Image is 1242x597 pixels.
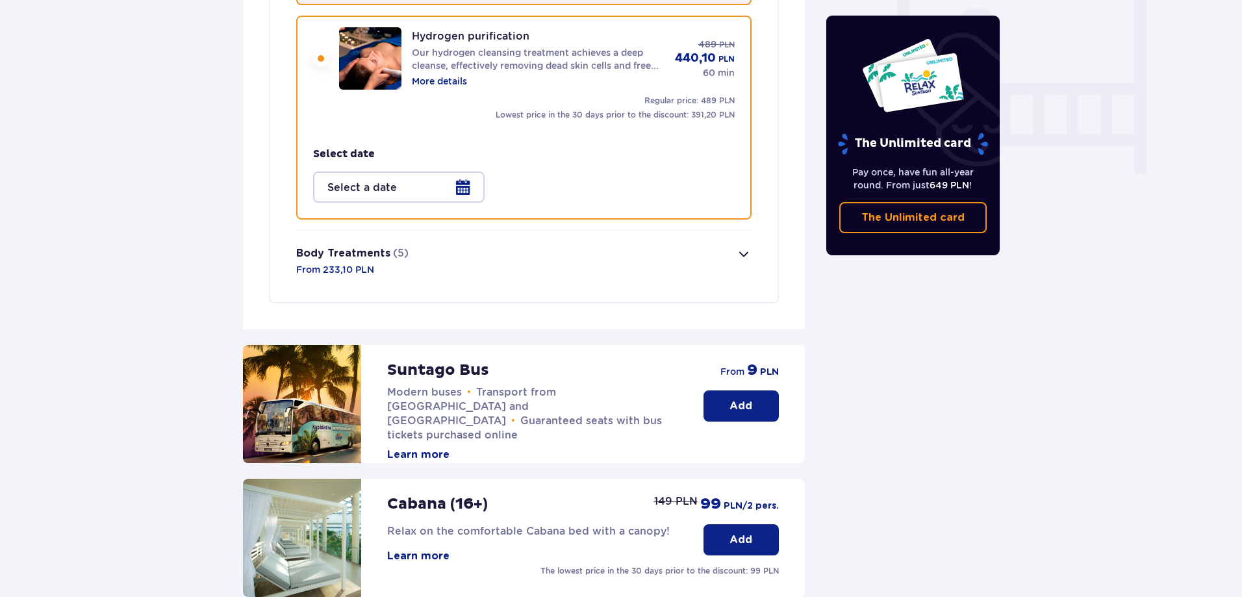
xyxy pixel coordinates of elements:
button: Add [703,524,779,555]
img: 67ce9f26737ab625910029.jpg [339,27,401,90]
span: Guaranteed seats with bus tickets purchased online [387,414,662,441]
p: PLN [760,366,779,379]
p: Lowest price in the 30 days prior to the discount: 391,20 PLN [496,109,735,121]
p: Suntago Bus [387,361,489,380]
p: PLN [718,53,735,65]
img: attraction [243,479,361,597]
p: 149 PLN [654,494,698,509]
p: Pay once, have fun all-year round. From just ! [839,166,987,192]
p: The Unlimited card [837,133,989,155]
p: Our hydrogen cleansing treatment achieves a deep cleanse, effectively removing dead skin cells an... [412,46,665,72]
p: More details [412,75,467,88]
p: Body Treatments [296,246,390,260]
p: from [720,365,744,378]
span: • [511,414,515,427]
p: Add [729,399,752,413]
p: Regular price: 489 PLN [644,95,735,107]
p: (5) [393,246,409,260]
button: Add [703,390,779,422]
p: From 233,10 PLN [296,263,374,276]
p: PLN /2 pers. [724,500,779,513]
span: Relax on the comfortable Cabana bed with a canopy! [387,525,670,537]
span: Modern buses [387,386,462,398]
button: Learn more [387,549,450,563]
span: • [467,386,471,399]
span: 649 PLN [930,180,969,190]
p: Cabana (16+) [387,494,488,514]
p: Add [729,533,752,547]
p: 99 [700,494,721,514]
p: 440,10 [675,51,716,66]
p: The Unlimited card [861,210,965,225]
p: 60 min [703,66,735,79]
p: 9 [747,361,757,380]
span: PLN [719,39,735,51]
img: attraction [243,345,361,463]
p: The lowest price in the 30 days prior to the discount: 99 PLN [540,565,779,577]
p: Select date [313,147,375,161]
button: Learn more [387,448,450,462]
a: The Unlimited card [839,202,987,233]
p: Hydrogen purification [412,30,529,42]
button: Body Treatments(5)From 233,10 PLN [296,231,752,292]
span: Transport from [GEOGRAPHIC_DATA] and [GEOGRAPHIC_DATA] [387,386,556,427]
p: 489 [698,38,716,51]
